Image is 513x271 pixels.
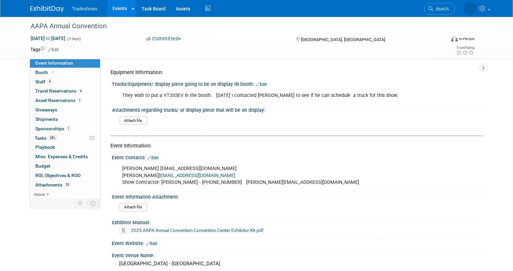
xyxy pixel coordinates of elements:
[35,182,71,188] span: Attachments
[30,115,100,124] a: Shipments
[45,36,51,41] span: to
[35,173,80,178] span: ROI, Objectives & ROO
[147,156,159,160] a: Edit
[30,96,100,105] a: Asset Reservations1
[424,3,455,15] a: Search
[35,88,83,94] span: Travel Reservations
[30,46,59,53] td: Tags
[72,6,98,11] span: Tradeshows
[112,79,483,88] div: Trucks/Equipment/ display piece going to be on display IN booth:
[64,182,71,187] span: 35
[117,259,478,269] div: [GEOGRAPHIC_DATA] - [GEOGRAPHIC_DATA]
[451,36,458,41] img: Format-Inperson.png
[30,143,100,152] a: Playbook
[119,228,130,233] a: Delete attachment?
[35,107,57,112] span: Giveaways
[30,180,100,190] a: Attachments35
[51,70,55,74] i: Booth reservation complete
[112,238,483,247] div: Event Website:
[117,162,411,189] div: [PERSON_NAME] [EMAIL_ADDRESS][DOMAIN_NAME] [PERSON_NAME] Show Contractor: [PERSON_NAME] - [PHONE_...
[30,134,100,143] a: Tasks58%
[30,171,100,180] a: ROI, Objectives & ROO
[67,37,81,41] span: (3 days)
[35,98,82,103] span: Asset Reservations
[459,36,475,41] div: In-Person
[117,89,411,102] div: They wish to put a YT203EV in the booth. [DATE] I contacted [PERSON_NAME] to see if he can schedu...
[35,116,58,122] span: Shipments
[30,190,100,199] a: more
[35,154,88,159] span: Misc. Expenses & Credits
[34,192,45,197] span: more
[35,135,57,141] span: Tasks
[112,217,480,226] div: Exhibitor Manual:
[77,98,82,103] span: 1
[75,199,87,208] td: Personalize Event Tab Strip
[30,6,64,12] img: ExhibitDay
[112,192,480,200] div: Event Information Attachment:
[35,126,71,131] span: Sponsorships
[30,68,100,77] a: Booth
[433,6,449,11] span: Search
[30,35,66,41] span: [DATE] [DATE]
[409,35,475,45] div: Event Format
[66,126,71,131] span: 1
[48,47,59,52] a: Edit
[30,105,100,114] a: Giveaways
[35,79,52,84] span: Staff
[146,241,157,246] a: Edit
[112,250,483,259] div: Event Venue Name:
[159,173,235,178] a: [EMAIL_ADDRESS][DOMAIN_NAME]
[464,2,477,15] img: Kay Reynolds
[30,162,100,171] a: Budget
[112,153,483,161] div: Event Contacts:
[47,79,52,84] span: 4
[112,105,480,113] div: Attachments regarding trucks/ or display piece that will be on display:
[30,77,100,87] a: Staff4
[35,70,56,75] span: Booth
[256,82,267,87] a: Edit
[78,89,83,94] span: 4
[30,59,100,68] a: Event Information
[86,199,100,208] td: Toggle Event Tabs
[110,69,478,76] div: Equipment Information:
[35,60,73,66] span: Event Information
[30,87,100,96] a: Travel Reservations4
[110,142,478,149] div: Event Information:
[30,124,100,133] a: Sponsorships1
[301,37,385,42] span: [GEOGRAPHIC_DATA], [GEOGRAPHIC_DATA]
[144,35,184,42] button: Committed
[28,20,437,32] div: AAPA Annual Convention
[35,144,55,150] span: Playbook
[456,46,474,49] div: Event Rating
[131,228,264,233] a: 2025 AAPA Annual Convention Convention Center Exhibitor Kit.pdf
[48,135,57,140] span: 58%
[35,163,50,169] span: Budget
[30,152,100,161] a: Misc. Expenses & Credits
